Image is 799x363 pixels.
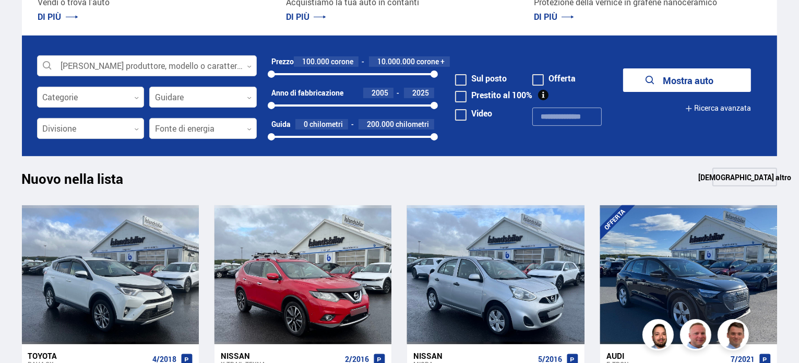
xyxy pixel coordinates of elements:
[38,11,78,22] a: DI PIÙ
[712,168,777,186] a: [DEMOGRAPHIC_DATA] altro
[644,321,675,352] img: nhp88E3Fdnt1Opn2.png
[271,119,291,129] font: Guida
[548,73,576,84] font: Offerta
[471,89,532,101] font: Prestito al 100%
[396,119,429,129] font: chilometri
[534,11,557,22] font: DI PIÙ
[271,88,343,98] font: Anno di fabbricazione
[22,169,124,188] font: Nuovo nella lista
[698,172,792,182] font: [DEMOGRAPHIC_DATA] altro
[304,119,308,129] font: 0
[663,74,713,87] font: Mostra auto
[440,56,445,66] font: +
[534,11,574,22] a: DI PIÙ
[28,350,57,361] font: Toyota
[412,88,429,98] font: 2025
[367,119,394,129] font: 200.000
[372,88,388,98] font: 2005
[682,321,713,352] img: siFngHWaQ9KaOqBr.png
[623,68,751,92] button: Mostra auto
[377,56,415,66] font: 10.000.000
[471,108,492,119] font: Video
[685,97,751,120] button: Ricerca avanzata
[286,11,326,22] a: DI PIÙ
[719,321,750,352] img: FbJEzSuNWCJXmdc-.webp
[309,119,343,129] font: chilometri
[606,350,624,361] font: Audi
[221,350,250,361] font: Nissan
[413,350,443,361] font: Nissan
[331,56,353,66] font: corone
[302,56,329,66] font: 100.000
[286,11,309,22] font: DI PIÙ
[471,73,507,84] font: Sul posto
[694,103,751,113] font: Ricerca avanzata
[416,56,439,66] font: corone
[271,56,294,66] font: Prezzo
[38,11,62,22] font: DI PIÙ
